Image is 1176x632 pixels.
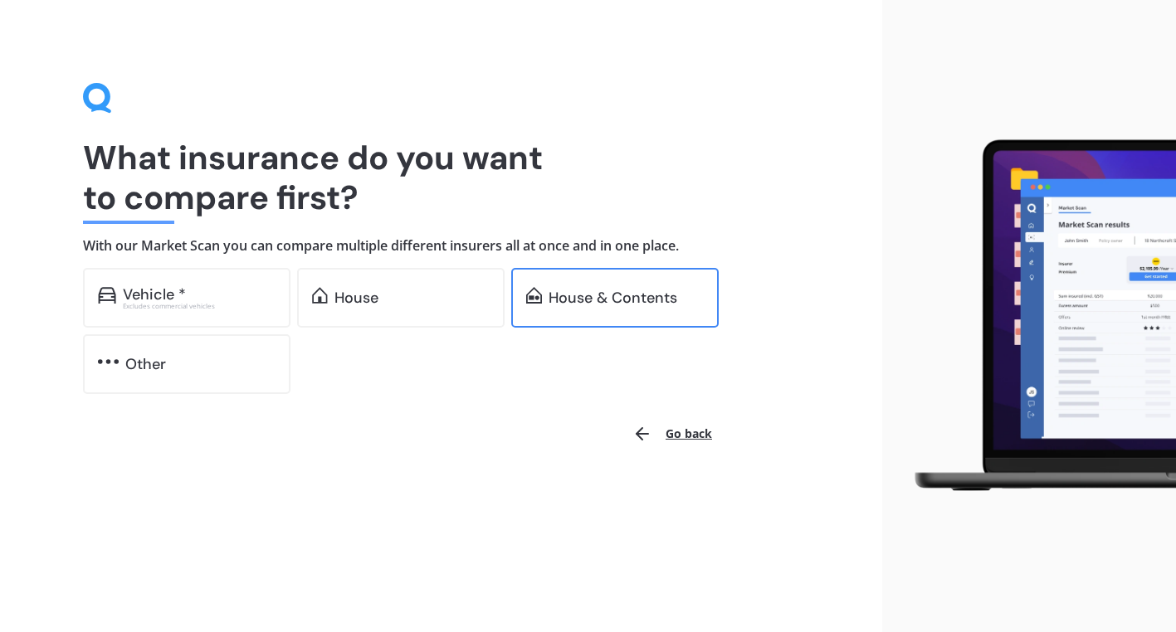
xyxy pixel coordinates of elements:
div: Excludes commercial vehicles [123,303,276,309]
div: Vehicle * [123,286,186,303]
img: home-and-contents.b802091223b8502ef2dd.svg [526,287,542,304]
div: House [334,289,378,306]
h4: With our Market Scan you can compare multiple different insurers all at once and in one place. [83,237,799,255]
img: laptop.webp [895,132,1176,500]
img: car.f15378c7a67c060ca3f3.svg [98,287,116,304]
img: other.81dba5aafe580aa69f38.svg [98,353,119,370]
img: home.91c183c226a05b4dc763.svg [312,287,328,304]
div: House & Contents [549,289,677,306]
h1: What insurance do you want to compare first? [83,138,799,217]
button: Go back [622,414,722,454]
div: Other [125,356,166,372]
